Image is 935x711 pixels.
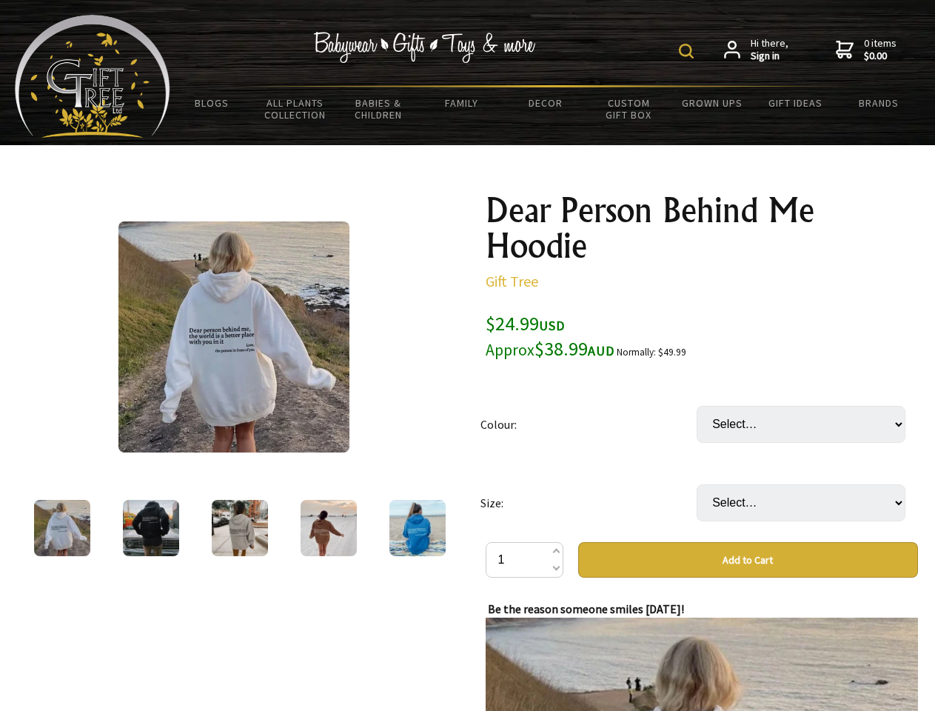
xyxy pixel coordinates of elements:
img: Babyware - Gifts - Toys and more... [15,15,170,138]
img: Babywear - Gifts - Toys & more [314,32,536,63]
a: Gift Ideas [754,87,837,118]
img: Dear Person Behind Me Hoodie [301,500,357,556]
td: Size: [480,464,697,542]
span: AUD [588,342,614,359]
a: Decor [503,87,587,118]
h1: Dear Person Behind Me Hoodie [486,193,918,264]
strong: $0.00 [864,50,897,63]
a: BLOGS [170,87,254,118]
a: Hi there,Sign in [724,37,788,63]
a: Grown Ups [670,87,754,118]
a: 0 items$0.00 [836,37,897,63]
span: Hi there, [751,37,788,63]
a: Brands [837,87,921,118]
button: Add to Cart [578,542,918,578]
td: Colour: [480,385,697,464]
a: Gift Tree [486,272,538,290]
a: All Plants Collection [254,87,338,130]
a: Babies & Children [337,87,420,130]
a: Custom Gift Box [587,87,671,130]
img: Dear Person Behind Me Hoodie [118,221,349,453]
strong: Sign in [751,50,788,63]
span: $24.99 $38.99 [486,311,614,361]
small: Approx [486,340,534,360]
img: Dear Person Behind Me Hoodie [123,500,179,556]
img: Dear Person Behind Me Hoodie [34,500,90,556]
span: USD [539,317,565,334]
img: Dear Person Behind Me Hoodie [389,500,446,556]
img: Dear Person Behind Me Hoodie [212,500,268,556]
small: Normally: $49.99 [617,346,686,358]
img: product search [679,44,694,59]
a: Family [420,87,504,118]
span: 0 items [864,36,897,63]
